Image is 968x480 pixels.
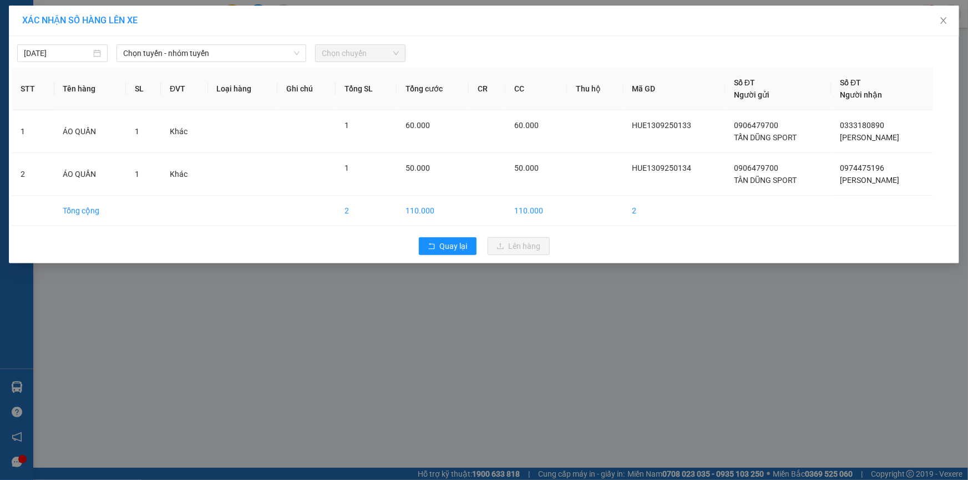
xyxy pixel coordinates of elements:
[406,164,430,172] span: 50.000
[322,45,399,62] span: Chọn chuyến
[939,16,948,25] span: close
[734,164,778,172] span: 0906479700
[135,170,139,178] span: 1
[123,45,300,62] span: Chọn tuyến - nhóm tuyến
[47,9,123,45] strong: CHUYỂN PHÁT NHANH HK BUSLINES
[54,196,126,226] td: Tổng cộng
[734,176,797,185] span: TÂN DŨNG SPORT
[632,121,692,130] span: HUE1309250133
[12,153,54,196] td: 2
[12,110,54,153] td: 1
[440,240,468,252] span: Quay lại
[514,164,539,172] span: 50.000
[505,196,567,226] td: 110.000
[54,153,126,196] td: ÁO QUẦN
[344,164,349,172] span: 1
[161,110,207,153] td: Khác
[406,121,430,130] span: 60.000
[336,68,396,110] th: Tổng SL
[734,133,797,142] span: TẤN DŨNG SPORT
[734,78,755,87] span: Số ĐT
[208,68,277,110] th: Loại hàng
[161,153,207,196] td: Khác
[488,237,550,255] button: uploadLên hàng
[840,121,884,130] span: 0333180890
[928,6,959,37] button: Close
[840,164,884,172] span: 0974475196
[6,32,33,86] img: logo
[624,68,725,110] th: Mã GD
[54,68,126,110] th: Tên hàng
[161,68,207,110] th: ĐVT
[344,121,349,130] span: 1
[135,57,210,69] span: HUE1509250008
[734,121,778,130] span: 0906479700
[567,68,624,110] th: Thu hộ
[22,15,138,25] span: XÁC NHẬN SỐ HÀNG LÊN XE
[397,196,469,226] td: 110.000
[44,65,128,82] span: ↔ [GEOGRAPHIC_DATA]
[840,176,899,185] span: [PERSON_NAME]
[840,78,861,87] span: Số ĐT
[514,121,539,130] span: 60.000
[624,196,725,226] td: 2
[135,127,139,136] span: 1
[419,237,477,255] button: rollbackQuay lại
[397,68,469,110] th: Tổng cước
[336,196,396,226] td: 2
[41,56,128,82] span: ↔ [GEOGRAPHIC_DATA]
[469,68,505,110] th: CR
[277,68,336,110] th: Ghi chú
[12,68,54,110] th: STT
[24,47,91,59] input: 15/09/2025
[840,133,899,142] span: [PERSON_NAME]
[54,110,126,153] td: ÁO QUẦN
[126,68,161,110] th: SL
[632,164,692,172] span: HUE1309250134
[41,47,128,82] span: SAPA, LÀO CAI ↔ [GEOGRAPHIC_DATA]
[428,242,435,251] span: rollback
[734,90,769,99] span: Người gửi
[293,50,300,57] span: down
[840,90,882,99] span: Người nhận
[505,68,567,110] th: CC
